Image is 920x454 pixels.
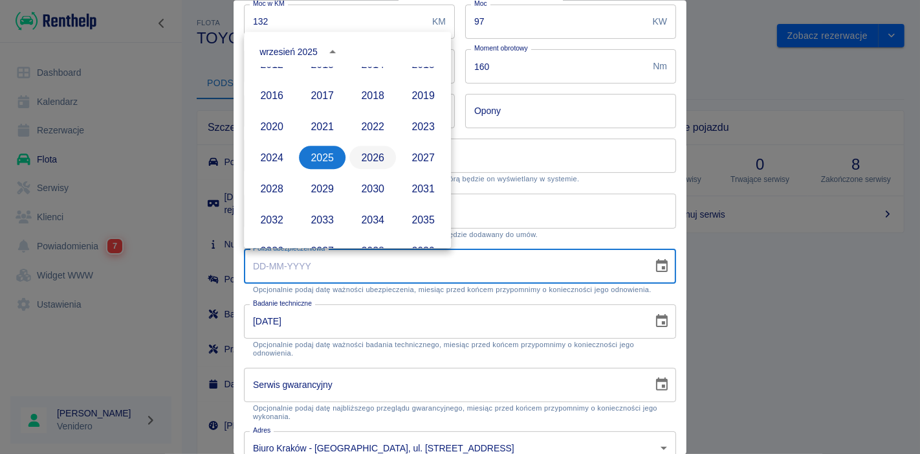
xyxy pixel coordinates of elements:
button: 2012 [248,52,295,76]
p: KW [653,14,667,28]
button: 2032 [248,208,295,231]
button: 2037 [299,239,345,262]
button: 2034 [349,208,396,231]
button: 2015 [400,52,446,76]
label: Polisa ubezpieczeniowa [253,243,325,253]
button: Choose date, selected date is 27 lut 2026 [649,308,675,334]
div: wrzesień 2025 [259,45,318,59]
p: KM [432,14,446,28]
p: Opcjonalnie podaj datę ważności ubezpieczenia, miesiąc przed końcem przypomnimy o konieczności je... [253,285,667,293]
button: 2039 [400,239,446,262]
button: 2021 [299,115,345,138]
input: DD-MM-YYYY [244,249,644,283]
input: Porsche 911 Turbo 2021 Akrapovič mod [244,139,676,173]
button: Choose date [649,253,675,279]
button: 2030 [349,177,396,200]
button: 2019 [400,84,446,107]
input: DD-MM-YYYY [244,367,644,402]
input: Michelin Pilot Sport 4 S 245/35 R20 [465,94,676,128]
button: 2029 [299,177,345,200]
label: Moment obrotowy [474,43,528,53]
button: 2033 [299,208,345,231]
button: 2035 [400,208,446,231]
button: 2018 [349,84,396,107]
button: year view is open, switch to calendar view [322,41,344,63]
button: 2014 [349,52,396,76]
button: 2028 [248,177,295,200]
button: 2023 [400,115,446,138]
button: 2031 [400,177,446,200]
label: Badanie techniczne [253,298,312,308]
button: 2026 [349,146,396,169]
button: Choose date [649,372,675,398]
p: Opcjonalnie podaj datę najbliższego przeglądu gwarancyjnego, miesiąc przed końcem przypomnimy o k... [253,403,667,420]
button: 2027 [400,146,446,169]
button: 2020 [248,115,295,138]
button: 2016 [248,84,295,107]
button: 2017 [299,84,345,107]
p: Opcjonalnie możesz wpisać własną nazwę pojazdu, pod którą będzie on wyświetlany w systemie. [253,175,667,183]
input: DD-MM-YYYY [244,304,644,338]
button: 2024 [248,146,295,169]
p: Nm [653,60,667,73]
p: Opcjonalnie podaj datę ważności badania technicznego, miesiąc przed końcem przypomnimy o konieczn... [253,340,667,357]
input: 1J4FA29P4YP728937 [244,194,676,228]
button: 2038 [349,239,396,262]
button: 2036 [248,239,295,262]
button: 2013 [299,52,345,76]
label: Adres [253,425,270,435]
button: 2022 [349,115,396,138]
button: 2025 [299,146,345,169]
p: Opcjonalnie możesz uzupełnić numer VIN pojazdu, który będzie dodawany do umów. [253,230,667,238]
